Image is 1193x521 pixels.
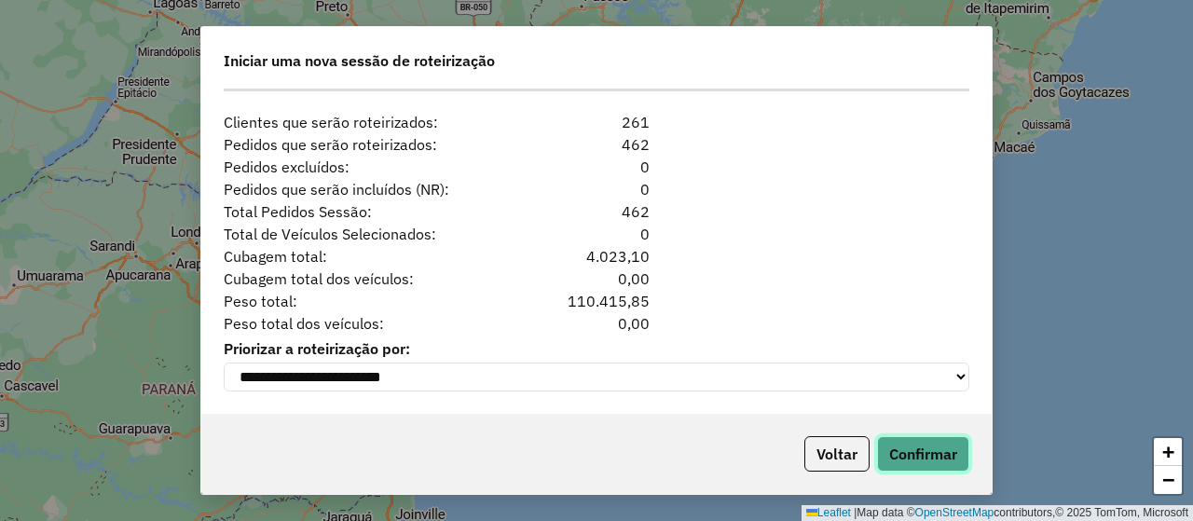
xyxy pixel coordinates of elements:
span: Pedidos que serão incluídos (NR): [213,178,532,200]
div: 0,00 [532,312,660,335]
div: Map data © contributors,© 2025 TomTom, Microsoft [802,505,1193,521]
span: Iniciar uma nova sessão de roteirização [224,49,495,72]
a: Leaflet [806,506,851,519]
div: 261 [532,111,660,133]
button: Confirmar [877,436,969,472]
a: Zoom in [1154,438,1182,466]
span: Pedidos que serão roteirizados: [213,133,532,156]
span: Total Pedidos Sessão: [213,200,532,223]
span: Peso total dos veículos: [213,312,532,335]
div: 462 [532,133,660,156]
span: − [1162,468,1174,491]
div: 0 [532,178,660,200]
span: Pedidos excluídos: [213,156,532,178]
div: 462 [532,200,660,223]
button: Voltar [804,436,870,472]
div: 0 [532,156,660,178]
span: Cubagem total dos veículos: [213,267,532,290]
div: 0,00 [532,267,660,290]
a: OpenStreetMap [915,506,994,519]
span: Total de Veículos Selecionados: [213,223,532,245]
div: 4.023,10 [532,245,660,267]
div: 0 [532,223,660,245]
span: Cubagem total: [213,245,532,267]
span: Peso total: [213,290,532,312]
div: 110.415,85 [532,290,660,312]
label: Priorizar a roteirização por: [224,337,969,360]
span: Clientes que serão roteirizados: [213,111,532,133]
span: + [1162,440,1174,463]
a: Zoom out [1154,466,1182,494]
span: | [854,506,857,519]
